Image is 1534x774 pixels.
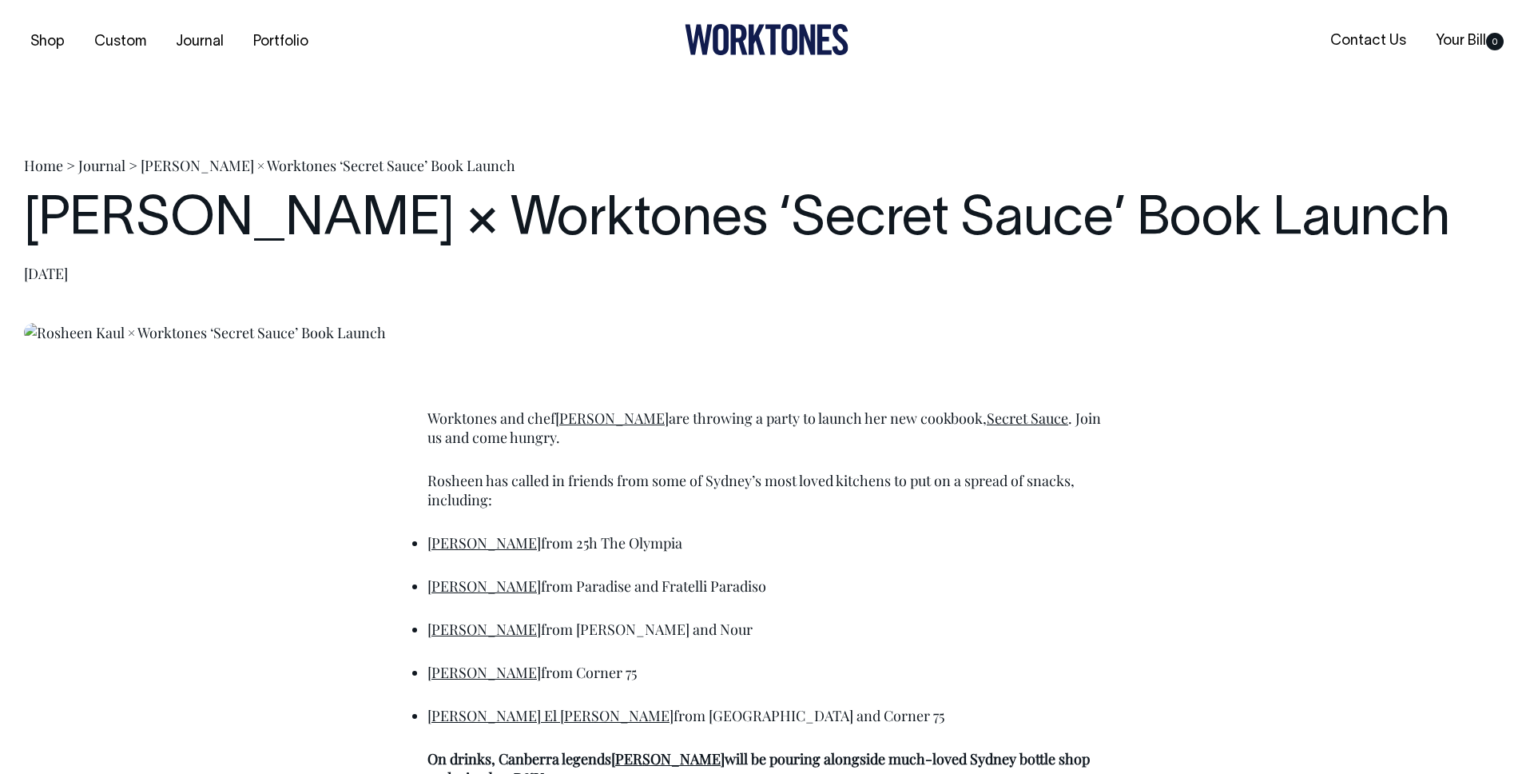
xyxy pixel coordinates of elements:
[88,29,153,55] a: Custom
[427,663,541,682] a: [PERSON_NAME]
[24,191,1510,251] h1: [PERSON_NAME] × Worktones ‘Secret Sauce’ Book Launch
[427,577,1107,596] p: from Paradise and Fratelli Paradiso
[1324,28,1413,54] a: Contact Us
[427,706,1107,725] p: from [GEOGRAPHIC_DATA] and Corner 75
[427,706,674,725] a: [PERSON_NAME] El [PERSON_NAME]
[427,620,1107,639] p: from [PERSON_NAME] and Nour
[169,29,230,55] a: Journal
[427,533,1107,553] p: from 25h The Olympia
[78,156,125,175] a: Journal
[24,29,71,55] a: Shop
[24,264,68,283] time: [DATE]
[66,156,75,175] span: >
[24,323,1510,342] img: Rosheen Kaul × Worktones ‘Secret Sauce’ Book Launch
[987,409,1068,428] a: Secret Sauce
[427,471,1107,509] p: Rosheen has called in friends from some of Sydney’s most loved kitchens to put on a spread of sna...
[427,620,541,639] a: [PERSON_NAME]
[427,663,1107,682] p: from Corner 75
[141,156,515,175] span: [PERSON_NAME] × Worktones ‘Secret Sauce’ Book Launch
[247,29,315,55] a: Portfolio
[129,156,137,175] span: >
[427,409,1107,447] p: Worktones and chef are throwing a party to launch her new cookbook, . Join us and come hungry.
[611,749,725,768] a: [PERSON_NAME]
[427,533,541,553] a: [PERSON_NAME]
[24,156,63,175] a: Home
[555,409,669,428] a: [PERSON_NAME]
[1429,28,1510,54] a: Your Bill0
[1486,33,1504,50] span: 0
[427,577,541,596] a: [PERSON_NAME]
